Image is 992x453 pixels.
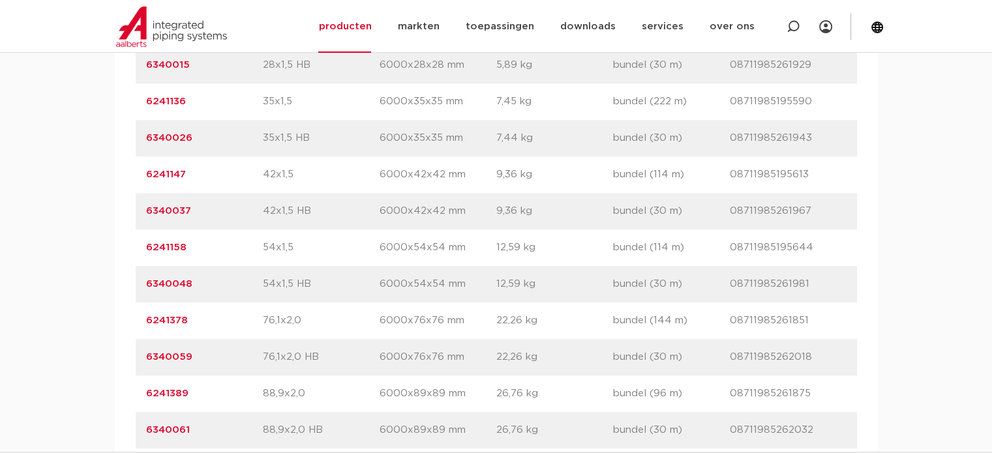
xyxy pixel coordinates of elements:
p: 08711985261943 [730,130,847,146]
p: 9,36 kg [496,203,613,219]
p: 26,76 kg [496,422,613,438]
p: 08711985262032 [730,422,847,438]
p: 6000x89x89 mm [380,386,496,402]
p: 6000x76x76 mm [380,313,496,329]
p: 08711985195590 [730,94,847,110]
p: bundel (30 m) [613,203,730,219]
p: 7,45 kg [496,94,613,110]
p: 88,9x2,0 [263,386,380,402]
p: 42x1,5 [263,167,380,183]
p: 08711985195613 [730,167,847,183]
p: 54x1,5 [263,240,380,256]
p: 6000x89x89 mm [380,422,496,438]
p: 22,26 kg [496,313,613,329]
p: 08711985195644 [730,240,847,256]
p: 08711985261929 [730,57,847,73]
p: bundel (222 m) [613,94,730,110]
p: bundel (30 m) [613,422,730,438]
p: 5,89 kg [496,57,613,73]
p: bundel (114 m) [613,167,730,183]
p: 9,36 kg [496,167,613,183]
a: 6241158 [146,242,187,252]
p: bundel (114 m) [613,240,730,256]
a: 6340048 [146,279,192,289]
p: 6000x54x54 mm [380,240,496,256]
p: 7,44 kg [496,130,613,146]
a: 6340061 [146,425,190,435]
p: 08711985261981 [730,276,847,292]
p: 6000x54x54 mm [380,276,496,292]
p: 6000x28x28 mm [380,57,496,73]
p: bundel (96 m) [613,386,730,402]
a: 6241378 [146,315,188,325]
a: 6241136 [146,96,186,106]
a: 6340015 [146,60,190,70]
p: 88,9x2,0 HB [263,422,380,438]
a: 6340037 [146,206,191,216]
p: 6000x76x76 mm [380,349,496,365]
p: 35x1,5 [263,94,380,110]
a: 6340059 [146,352,192,362]
p: 6000x42x42 mm [380,203,496,219]
p: bundel (144 m) [613,313,730,329]
p: bundel (30 m) [613,57,730,73]
a: 6241147 [146,169,186,179]
p: 6000x35x35 mm [380,130,496,146]
p: 12,59 kg [496,240,613,256]
p: 76,1x2,0 [263,313,380,329]
a: 6340026 [146,133,192,143]
p: 26,76 kg [496,386,613,402]
p: 12,59 kg [496,276,613,292]
p: bundel (30 m) [613,276,730,292]
p: 6000x35x35 mm [380,94,496,110]
p: 42x1,5 HB [263,203,380,219]
p: 22,26 kg [496,349,613,365]
a: 6241389 [146,388,188,398]
p: 28x1,5 HB [263,57,380,73]
p: 54x1,5 HB [263,276,380,292]
p: bundel (30 m) [613,130,730,146]
p: 6000x42x42 mm [380,167,496,183]
p: 08711985262018 [730,349,847,365]
p: bundel (30 m) [613,349,730,365]
p: 08711985261851 [730,313,847,329]
p: 08711985261875 [730,386,847,402]
p: 35x1,5 HB [263,130,380,146]
p: 76,1x2,0 HB [263,349,380,365]
p: 08711985261967 [730,203,847,219]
